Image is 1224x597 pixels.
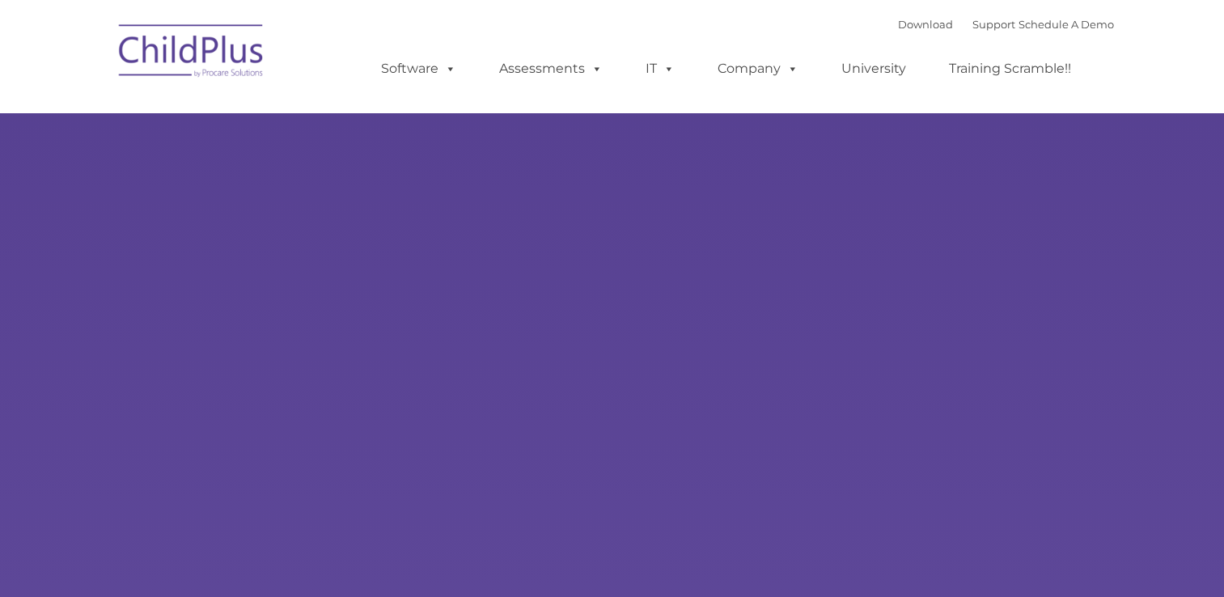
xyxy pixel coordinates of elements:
a: Assessments [483,53,619,85]
a: Company [701,53,815,85]
img: ChildPlus by Procare Solutions [111,13,273,94]
a: Support [972,18,1015,31]
font: | [898,18,1114,31]
a: Download [898,18,953,31]
a: Training Scramble!! [933,53,1087,85]
a: Software [365,53,472,85]
a: University [825,53,922,85]
a: Schedule A Demo [1019,18,1114,31]
a: IT [629,53,691,85]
